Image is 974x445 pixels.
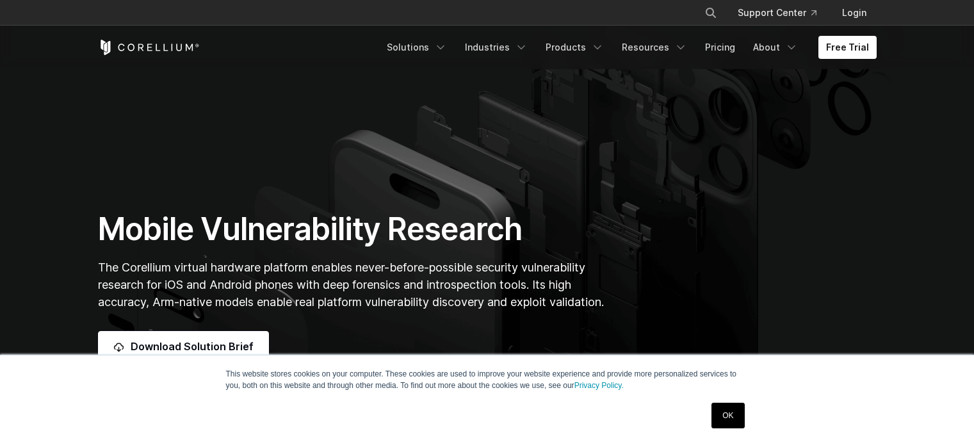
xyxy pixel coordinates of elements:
a: Resources [614,36,695,59]
a: Products [538,36,612,59]
a: Pricing [697,36,743,59]
a: Download Solution Brief [98,331,269,362]
a: About [745,36,806,59]
a: Login [832,1,877,24]
a: Solutions [379,36,455,59]
span: The Corellium virtual hardware platform enables never-before-possible security vulnerability rese... [98,261,604,309]
div: Navigation Menu [379,36,877,59]
a: Support Center [727,1,827,24]
a: Industries [457,36,535,59]
h1: Mobile Vulnerability Research [98,210,608,248]
p: This website stores cookies on your computer. These cookies are used to improve your website expe... [226,368,749,391]
div: Navigation Menu [689,1,877,24]
a: Privacy Policy. [574,381,624,390]
a: OK [711,403,744,428]
button: Search [699,1,722,24]
a: Corellium Home [98,40,200,55]
a: Free Trial [818,36,877,59]
span: Download Solution Brief [131,339,254,354]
